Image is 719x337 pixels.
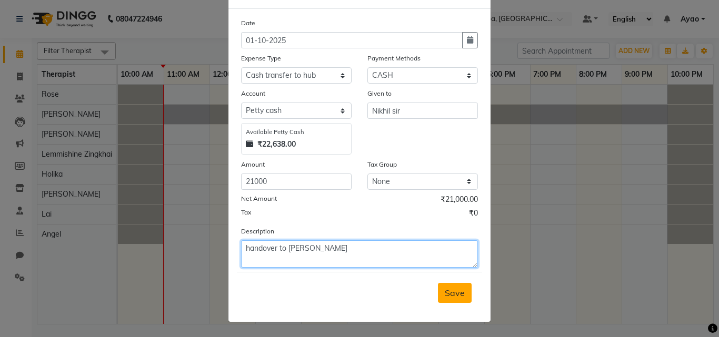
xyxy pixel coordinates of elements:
[246,128,347,137] div: Available Petty Cash
[438,283,472,303] button: Save
[241,227,274,236] label: Description
[241,160,265,169] label: Amount
[441,194,478,208] span: ₹21,000.00
[445,288,465,298] span: Save
[241,173,352,190] input: Amount
[241,194,277,203] label: Net Amount
[241,18,255,28] label: Date
[257,139,296,150] strong: ₹22,638.00
[367,160,397,169] label: Tax Group
[241,54,281,63] label: Expense Type
[241,89,265,98] label: Account
[367,54,421,63] label: Payment Methods
[367,103,478,119] input: Given to
[367,89,392,98] label: Given to
[241,208,251,217] label: Tax
[469,208,478,221] span: ₹0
